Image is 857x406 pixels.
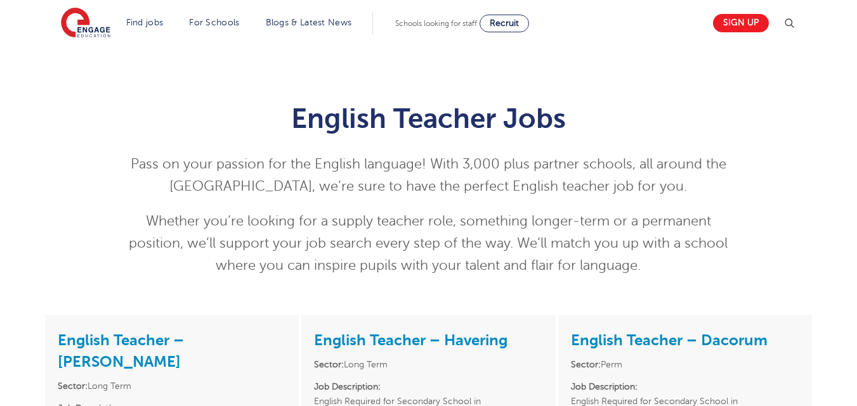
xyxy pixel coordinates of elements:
a: Blogs & Latest News [266,18,352,27]
a: Sign up [713,14,769,32]
strong: Sector: [571,360,601,369]
a: For Schools [189,18,239,27]
a: English Teacher – Dacorum [571,331,768,349]
strong: Sector: [58,381,88,391]
a: Recruit [480,15,529,32]
strong: Job Description: [571,382,638,391]
span: Recruit [490,18,519,28]
strong: Sector: [314,360,344,369]
a: English Teacher – Havering [314,331,507,349]
li: Long Term [314,357,542,372]
a: Find jobs [126,18,164,27]
span: Whether you’re looking for a supply teacher role, something longer-term or a permanent position, ... [129,213,728,273]
span: Pass on your passion for the English language! With 3,000 plus partner schools, all around the [G... [131,156,726,194]
img: Engage Education [61,8,110,39]
li: Long Term [58,379,286,393]
li: Perm [571,357,799,372]
strong: Job Description: [314,382,381,391]
h1: English Teacher Jobs [117,103,740,134]
a: English Teacher – [PERSON_NAME] [58,331,184,371]
span: Schools looking for staff [395,19,477,28]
